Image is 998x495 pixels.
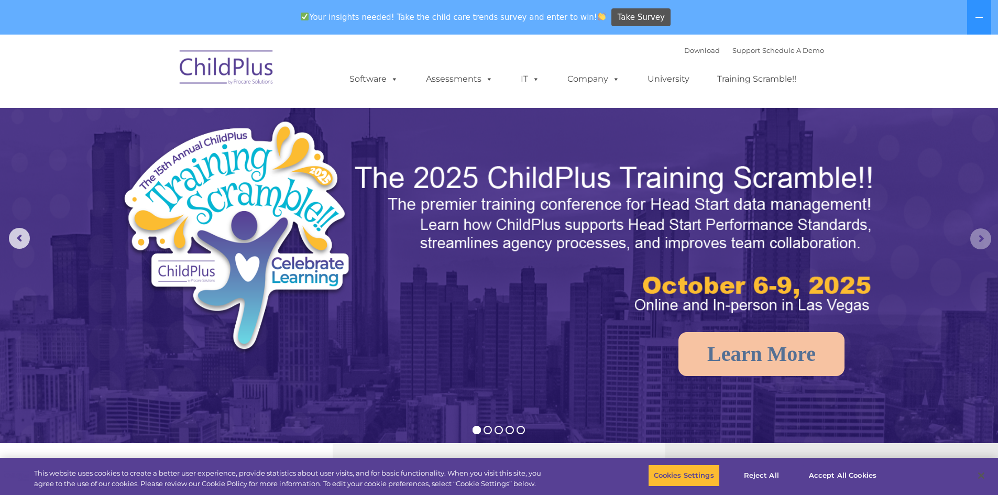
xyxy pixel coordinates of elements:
a: Learn More [678,332,845,376]
img: ✅ [301,13,309,20]
button: Reject All [729,465,794,487]
a: Company [557,69,630,90]
button: Close [970,464,993,487]
font: | [684,46,824,54]
button: Accept All Cookies [803,465,882,487]
a: Take Survey [611,8,671,27]
span: Your insights needed! Take the child care trends survey and enter to win! [297,7,610,27]
span: Take Survey [618,8,665,27]
a: Assessments [415,69,503,90]
img: ChildPlus by Procare Solutions [174,43,279,95]
a: Training Scramble!! [707,69,807,90]
span: Phone number [146,112,190,120]
a: Support [732,46,760,54]
a: IT [510,69,550,90]
a: Schedule A Demo [762,46,824,54]
div: This website uses cookies to create a better user experience, provide statistics about user visit... [34,468,549,489]
a: Download [684,46,720,54]
a: Software [339,69,409,90]
span: Last name [146,69,178,77]
img: 👏 [598,13,606,20]
button: Cookies Settings [648,465,720,487]
a: University [637,69,700,90]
